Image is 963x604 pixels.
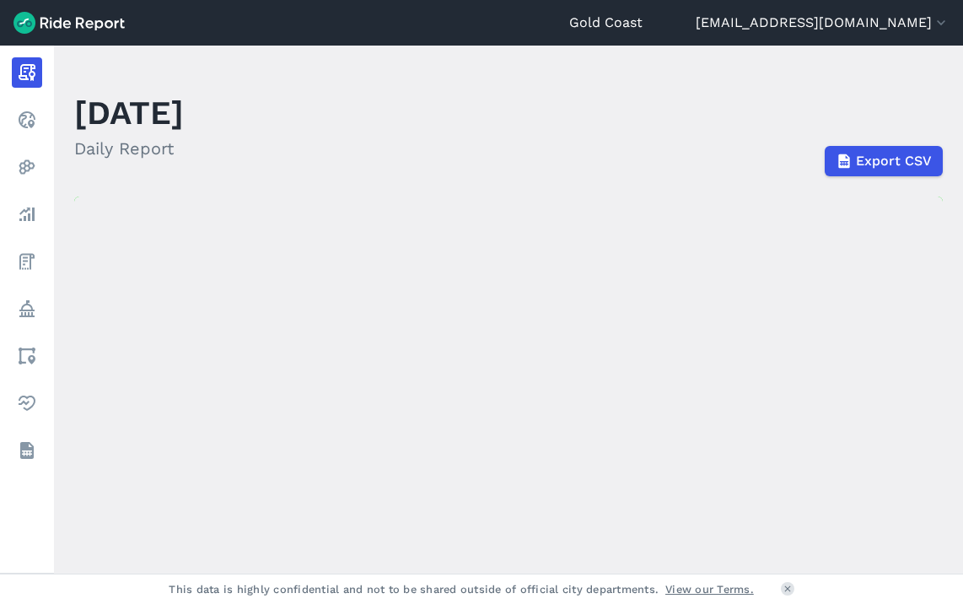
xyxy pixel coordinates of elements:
a: Policy [12,294,42,324]
img: Ride Report [13,12,125,34]
h1: [DATE] [74,89,184,136]
button: Export CSV [825,146,943,176]
h2: Daily Report [74,136,184,161]
a: Areas [12,341,42,371]
a: Realtime [12,105,42,135]
a: Heatmaps [12,152,42,182]
a: Analyze [12,199,42,229]
a: Datasets [12,435,42,466]
a: View our Terms. [665,581,754,597]
a: Fees [12,246,42,277]
a: Report [12,57,42,88]
span: Export CSV [856,151,932,171]
button: [EMAIL_ADDRESS][DOMAIN_NAME] [696,13,950,33]
a: Health [12,388,42,418]
a: Gold Coast [569,13,643,33]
